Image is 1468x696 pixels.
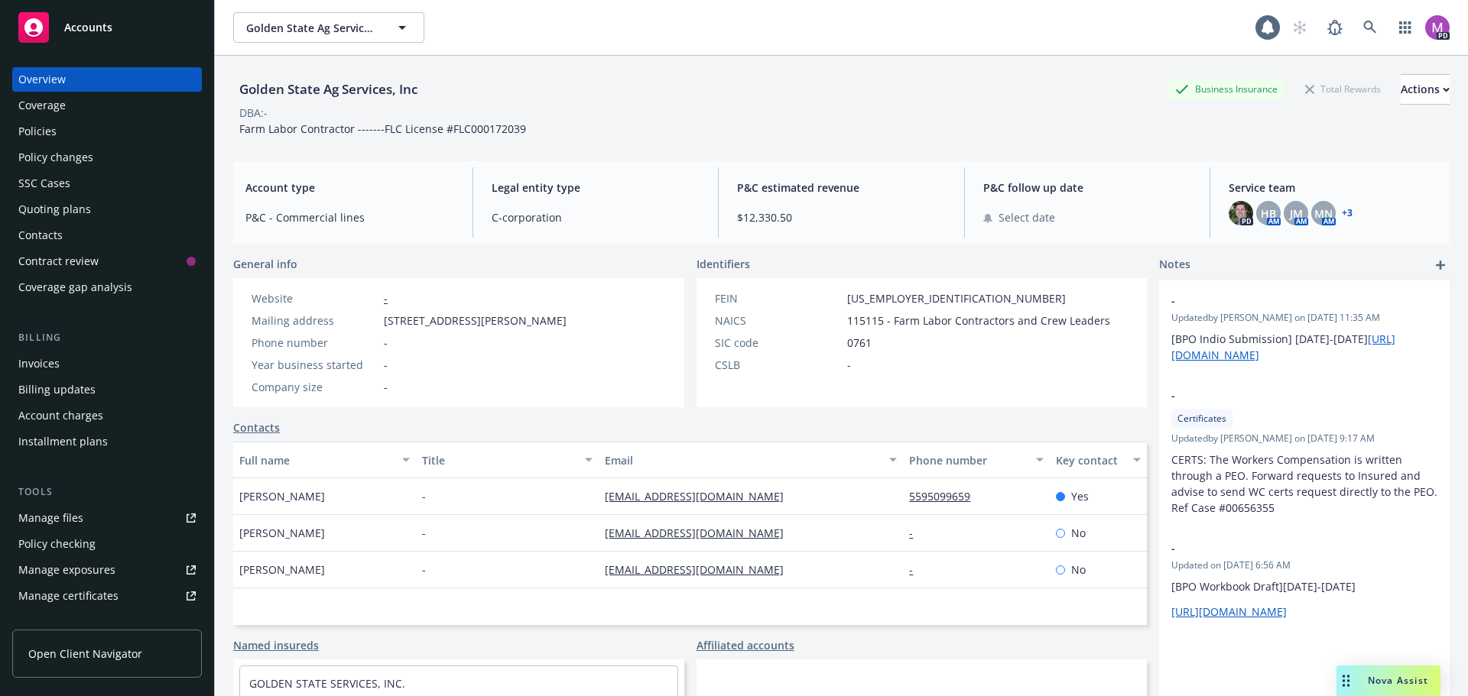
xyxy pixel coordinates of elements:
div: Overview [18,67,66,92]
span: - [847,357,851,373]
span: Nova Assist [1368,674,1428,687]
div: FEIN [715,290,841,306]
span: 115115 - Farm Labor Contractors and Crew Leaders [847,312,1110,329]
span: Open Client Navigator [28,646,142,662]
div: Invoices [18,351,60,376]
div: Contract review [18,249,99,274]
div: Manage certificates [18,584,119,608]
a: Account charges [12,403,202,428]
div: Policies [18,119,57,144]
button: Title [416,442,599,478]
a: GOLDEN STATE SERVICES, INC. [249,676,405,691]
div: Business Insurance [1168,79,1285,99]
span: - [422,525,426,541]
div: Installment plans [18,429,108,454]
span: [PERSON_NAME] [239,525,325,541]
div: NAICS [715,312,841,329]
span: - [1171,540,1398,556]
span: - [1171,387,1398,403]
button: Nova Assist [1336,665,1440,696]
span: Account type [245,180,454,196]
span: P&C follow up date [983,180,1192,196]
a: Named insureds [233,637,319,653]
a: [URL][DOMAIN_NAME] [1171,604,1287,619]
div: Contacts [18,223,63,248]
a: Affiliated accounts [697,637,794,653]
span: General info [233,256,297,272]
a: Start snowing [1284,12,1315,43]
button: Actions [1401,74,1450,105]
span: 0761 [847,335,872,351]
button: Full name [233,442,416,478]
span: Yes [1071,488,1089,504]
span: C-corporation [492,209,700,225]
div: -Updatedby [PERSON_NAME] on [DATE] 11:35 AM[BPO Indio Submission] [DATE]-[DATE][URL][DOMAIN_NAME] [1159,280,1450,375]
a: - [384,291,388,306]
button: Key contact [1050,442,1147,478]
a: [EMAIL_ADDRESS][DOMAIN_NAME] [605,489,796,503]
div: Actions [1401,75,1450,104]
div: Policy checking [18,532,96,556]
span: [PERSON_NAME] [239,488,325,504]
span: - [384,357,388,373]
div: -Updated on [DATE] 6:56 AM[BPO Workbook Draft][DATE]-[DATE][URL][DOMAIN_NAME] [1159,528,1450,632]
button: Golden State Ag Services, Inc [233,12,424,43]
div: Manage BORs [18,610,90,634]
div: SSC Cases [18,171,70,196]
div: Manage exposures [18,558,115,582]
span: Updated on [DATE] 6:56 AM [1171,558,1437,572]
p: [BPO Indio Submission] [DATE]-[DATE] [1171,331,1437,363]
a: Coverage [12,93,202,118]
div: Year business started [252,357,378,373]
a: Contacts [233,419,280,435]
a: Billing updates [12,377,202,402]
span: CERTS: The Workers Compensation is written through a PEO. Forward requests to Insured and advise ... [1171,452,1440,515]
span: - [422,488,426,504]
span: HB [1261,206,1276,222]
a: - [909,526,925,540]
a: Invoices [12,351,202,376]
span: No [1071,525,1086,541]
img: photo [1425,15,1450,40]
span: P&C - Commercial lines [245,209,454,225]
span: - [422,562,426,578]
div: Title [422,452,576,468]
a: Manage files [12,506,202,530]
a: add [1431,256,1450,274]
div: Full name [239,452,393,468]
a: Policies [12,119,202,144]
span: Certificates [1177,412,1226,426]
a: 5595099659 [909,489,982,503]
span: Select date [999,209,1055,225]
button: Email [599,442,903,478]
span: JM [1290,206,1303,222]
div: Billing [12,330,202,345]
a: Manage certificates [12,584,202,608]
span: Updated by [PERSON_NAME] on [DATE] 9:17 AM [1171,432,1437,445]
span: Farm Labor Contractor -------FLC License #FLC000172039 [239,121,526,136]
div: Account charges [18,403,103,428]
span: $12,330.50 [737,209,946,225]
a: Policy checking [12,532,202,556]
a: Manage exposures [12,558,202,582]
div: Company size [252,379,378,395]
div: Billing updates [18,377,96,402]
span: MN [1314,206,1333,222]
div: DBA: - [239,105,268,121]
a: Switch app [1390,12,1421,43]
span: No [1071,562,1086,578]
a: [EMAIL_ADDRESS][DOMAIN_NAME] [605,526,796,540]
button: Phone number [903,442,1049,478]
a: Policy changes [12,145,202,170]
span: [US_EMPLOYER_IDENTIFICATION_NUMBER] [847,290,1066,306]
div: Coverage [18,93,66,118]
span: Notes [1159,256,1190,274]
div: Policy changes [18,145,93,170]
a: Contract review [12,249,202,274]
a: SSC Cases [12,171,202,196]
span: Golden State Ag Services, Inc [246,20,378,36]
span: P&C estimated revenue [737,180,946,196]
a: Manage BORs [12,610,202,634]
span: - [384,335,388,351]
